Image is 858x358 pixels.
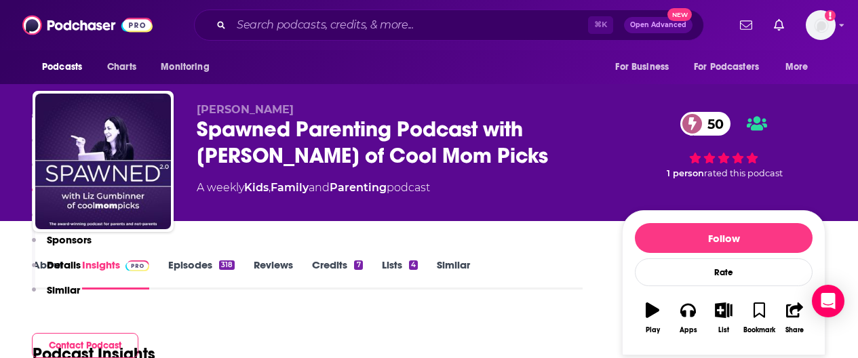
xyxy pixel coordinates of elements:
[22,12,153,38] img: Podchaser - Follow, Share and Rate Podcasts
[606,54,686,80] button: open menu
[312,258,362,290] a: Credits7
[32,283,80,309] button: Similar
[197,180,430,196] div: A weekly podcast
[330,181,387,194] a: Parenting
[47,258,81,271] p: Details
[219,260,235,270] div: 318
[806,10,836,40] span: Logged in as KTMSseat4
[680,112,730,136] a: 50
[812,285,844,317] div: Open Intercom Messenger
[271,181,309,194] a: Family
[706,294,741,342] button: List
[269,181,271,194] span: ,
[409,260,418,270] div: 4
[694,58,759,77] span: For Podcasters
[777,294,813,342] button: Share
[437,258,470,290] a: Similar
[670,294,705,342] button: Apps
[718,326,729,334] div: List
[624,17,693,33] button: Open AdvancedNew
[168,258,235,290] a: Episodes318
[646,326,660,334] div: Play
[33,54,100,80] button: open menu
[735,14,758,37] a: Show notifications dropdown
[47,283,80,296] p: Similar
[254,258,293,290] a: Reviews
[741,294,777,342] button: Bookmark
[354,260,362,270] div: 7
[622,103,825,187] div: 50 1 personrated this podcast
[309,181,330,194] span: and
[42,58,82,77] span: Podcasts
[806,10,836,40] img: User Profile
[630,22,686,28] span: Open Advanced
[785,326,804,334] div: Share
[107,58,136,77] span: Charts
[244,181,269,194] a: Kids
[382,258,418,290] a: Lists4
[197,103,294,116] span: [PERSON_NAME]
[35,94,171,229] img: Spawned Parenting Podcast with Liz of Cool Mom Picks
[704,168,783,178] span: rated this podcast
[635,258,813,286] div: Rate
[635,223,813,253] button: Follow
[32,333,138,358] button: Contact Podcast
[588,16,613,34] span: ⌘ K
[615,58,669,77] span: For Business
[680,326,697,334] div: Apps
[32,258,81,283] button: Details
[161,58,209,77] span: Monitoring
[806,10,836,40] button: Show profile menu
[667,8,692,21] span: New
[694,112,730,136] span: 50
[743,326,775,334] div: Bookmark
[98,54,144,80] a: Charts
[194,9,704,41] div: Search podcasts, credits, & more...
[635,294,670,342] button: Play
[685,54,779,80] button: open menu
[231,14,588,36] input: Search podcasts, credits, & more...
[825,10,836,21] svg: Add a profile image
[667,168,704,178] span: 1 person
[785,58,808,77] span: More
[768,14,789,37] a: Show notifications dropdown
[151,54,227,80] button: open menu
[776,54,825,80] button: open menu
